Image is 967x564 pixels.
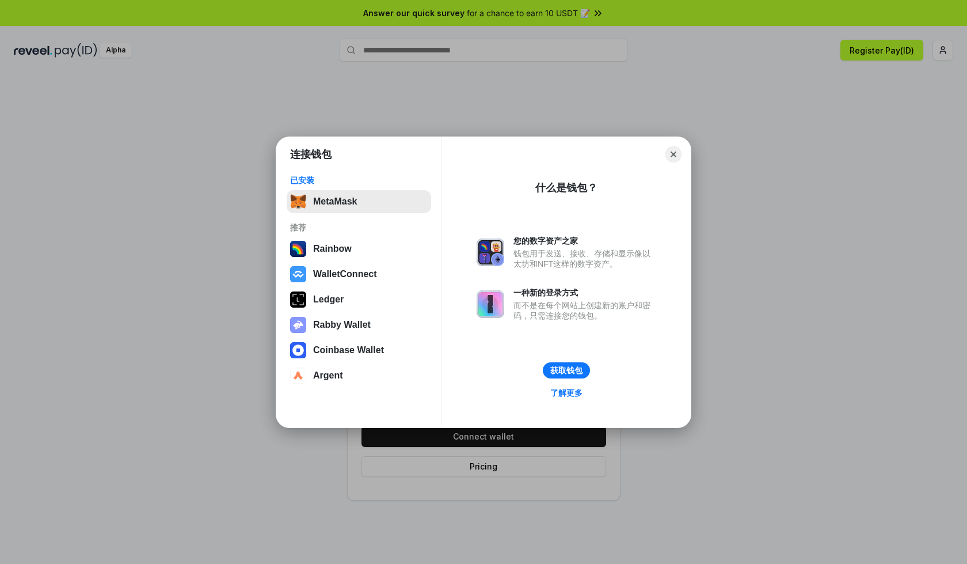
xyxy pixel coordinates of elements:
[513,300,656,321] div: 而不是在每个网站上创建新的账户和密码，只需连接您的钱包。
[513,248,656,269] div: 钱包用于发送、接收、存储和显示像以太坊和NFT这样的数字资产。
[543,362,590,378] button: 获取钱包
[313,294,344,305] div: Ledger
[313,269,377,279] div: WalletConnect
[550,388,583,398] div: 了解更多
[313,345,384,355] div: Coinbase Wallet
[665,146,682,162] button: Close
[477,239,504,266] img: svg+xml,%3Csvg%20xmlns%3D%22http%3A%2F%2Fwww.w3.org%2F2000%2Fsvg%22%20fill%3D%22none%22%20viewBox...
[477,290,504,318] img: svg+xml,%3Csvg%20xmlns%3D%22http%3A%2F%2Fwww.w3.org%2F2000%2Fsvg%22%20fill%3D%22none%22%20viewBox...
[313,320,371,330] div: Rabby Wallet
[287,364,431,387] button: Argent
[290,368,306,384] img: svg+xml,%3Csvg%20width%3D%2228%22%20height%3D%2228%22%20viewBox%3D%220%200%2028%2028%22%20fill%3D...
[550,365,583,376] div: 获取钱包
[313,370,343,381] div: Argent
[287,288,431,311] button: Ledger
[290,175,428,186] div: 已安装
[313,244,352,254] div: Rainbow
[290,317,306,333] img: svg+xml,%3Csvg%20xmlns%3D%22http%3A%2F%2Fwww.w3.org%2F2000%2Fsvg%22%20fill%3D%22none%22%20viewBox...
[290,292,306,308] img: svg+xml,%3Csvg%20xmlns%3D%22http%3A%2F%2Fwww.w3.org%2F2000%2Fsvg%22%20width%3D%2228%22%20height%3...
[290,241,306,257] img: svg+xml,%3Csvg%20width%3D%22120%22%20height%3D%22120%22%20viewBox%3D%220%200%20120%20120%22%20fil...
[290,194,306,210] img: svg+xml,%3Csvg%20fill%3D%22none%22%20height%3D%2233%22%20viewBox%3D%220%200%2035%2033%22%20width%...
[543,385,589,400] a: 了解更多
[290,342,306,358] img: svg+xml,%3Csvg%20width%3D%2228%22%20height%3D%2228%22%20viewBox%3D%220%200%2028%2028%22%20fill%3D...
[535,181,597,195] div: 什么是钱包？
[287,237,431,260] button: Rainbow
[287,339,431,362] button: Coinbase Wallet
[287,313,431,336] button: Rabby Wallet
[513,236,656,246] div: 您的数字资产之家
[513,287,656,298] div: 一种新的登录方式
[287,190,431,213] button: MetaMask
[290,222,428,233] div: 推荐
[287,263,431,286] button: WalletConnect
[290,147,332,161] h1: 连接钱包
[290,266,306,282] img: svg+xml,%3Csvg%20width%3D%2228%22%20height%3D%2228%22%20viewBox%3D%220%200%2028%2028%22%20fill%3D...
[313,196,357,207] div: MetaMask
